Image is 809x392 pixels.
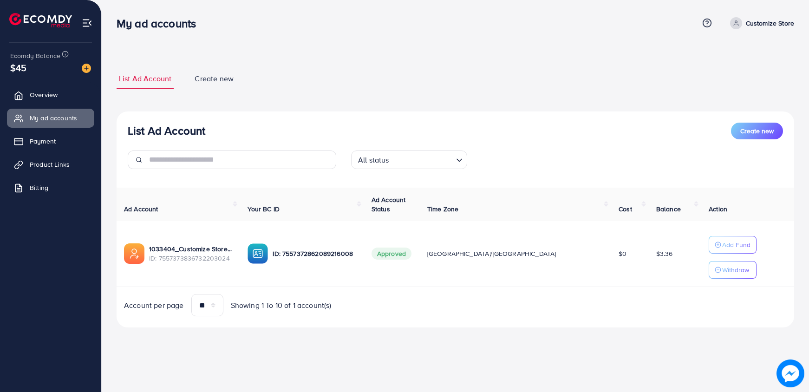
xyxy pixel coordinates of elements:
[709,236,757,254] button: Add Fund
[351,150,467,169] div: Search for option
[7,155,94,174] a: Product Links
[619,204,632,214] span: Cost
[356,153,391,167] span: All status
[124,243,144,264] img: ic-ads-acc.e4c84228.svg
[128,124,205,137] h3: List Ad Account
[726,17,794,29] a: Customize Store
[656,204,681,214] span: Balance
[10,61,26,74] span: $45
[372,248,411,260] span: Approved
[195,73,234,84] span: Create new
[82,64,91,73] img: image
[722,239,750,250] p: Add Fund
[117,17,203,30] h3: My ad accounts
[746,18,794,29] p: Customize Store
[124,300,184,311] span: Account per page
[392,151,452,167] input: Search for option
[656,249,673,258] span: $3.36
[248,204,280,214] span: Your BC ID
[427,204,458,214] span: Time Zone
[709,261,757,279] button: Withdraw
[372,195,406,214] span: Ad Account Status
[740,126,774,136] span: Create new
[30,183,48,192] span: Billing
[731,123,783,139] button: Create new
[10,51,60,60] span: Ecomdy Balance
[7,85,94,104] a: Overview
[9,13,72,27] img: logo
[30,160,70,169] span: Product Links
[30,113,77,123] span: My ad accounts
[273,248,356,259] p: ID: 7557372862089216008
[119,73,171,84] span: List Ad Account
[722,264,749,275] p: Withdraw
[149,244,233,263] div: <span class='underline'>1033404_Customize Store_1759588237532</span></br>7557373836732203024
[619,249,626,258] span: $0
[7,178,94,197] a: Billing
[231,300,332,311] span: Showing 1 To 10 of 1 account(s)
[248,243,268,264] img: ic-ba-acc.ded83a64.svg
[124,204,158,214] span: Ad Account
[7,132,94,150] a: Payment
[427,249,556,258] span: [GEOGRAPHIC_DATA]/[GEOGRAPHIC_DATA]
[30,137,56,146] span: Payment
[7,109,94,127] a: My ad accounts
[149,244,233,254] a: 1033404_Customize Store_1759588237532
[149,254,233,263] span: ID: 7557373836732203024
[709,204,727,214] span: Action
[30,90,58,99] span: Overview
[82,18,92,28] img: menu
[776,359,804,387] img: image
